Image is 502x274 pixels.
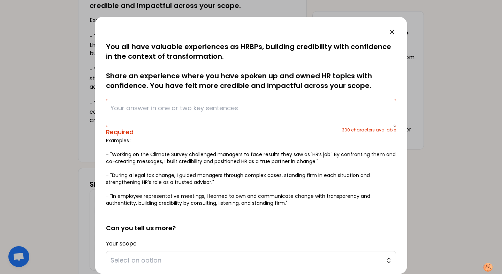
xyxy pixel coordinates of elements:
[106,251,396,270] button: Select an option
[106,42,396,90] p: You all have valuable experiences as HRBPs, building credibility with confidence in the context o...
[106,137,396,207] p: Examples : - "Working on the Climate Survey challenged managers to face results they saw as 'HR’s...
[106,240,137,248] label: Your scope
[106,212,396,233] h2: Can you tell us more?
[106,127,342,137] div: Required
[342,127,396,137] div: 300 characters available
[111,256,382,265] span: Select an option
